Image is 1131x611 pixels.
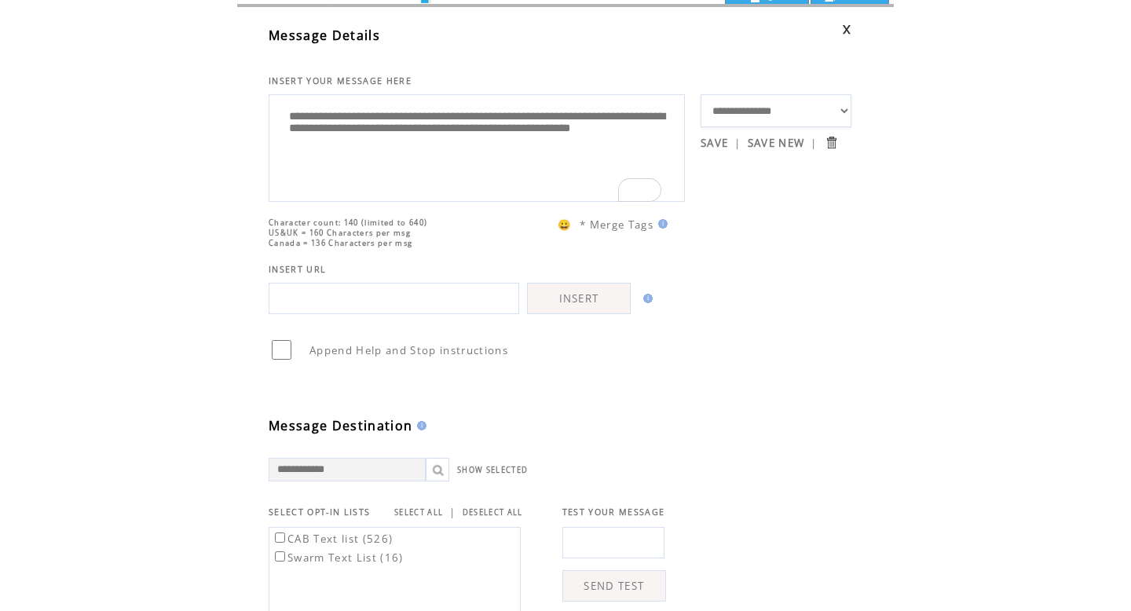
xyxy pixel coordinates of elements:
[309,343,508,357] span: Append Help and Stop instructions
[449,505,456,519] span: |
[269,238,412,248] span: Canada = 136 Characters per msg
[527,283,631,314] a: INSERT
[562,570,666,602] a: SEND TEST
[562,507,665,518] span: TEST YOUR MESSAGE
[457,465,528,475] a: SHOW SELECTED
[734,136,741,150] span: |
[275,551,285,562] input: Swarm Text List (16)
[639,294,653,303] img: help.gif
[272,532,393,546] label: CAB Text list (526)
[269,218,427,228] span: Character count: 140 (limited to 640)
[412,421,426,430] img: help.gif
[269,75,412,86] span: INSERT YOUR MESSAGE HERE
[277,99,676,193] textarea: To enrich screen reader interactions, please activate Accessibility in Grammarly extension settings
[269,417,412,434] span: Message Destination
[811,136,817,150] span: |
[269,507,370,518] span: SELECT OPT-IN LISTS
[269,264,326,275] span: INSERT URL
[580,218,653,232] span: * Merge Tags
[824,135,839,150] input: Submit
[272,551,404,565] label: Swarm Text List (16)
[275,532,285,543] input: CAB Text list (526)
[701,136,728,150] a: SAVE
[558,218,572,232] span: 😀
[653,219,668,229] img: help.gif
[394,507,443,518] a: SELECT ALL
[269,27,380,44] span: Message Details
[269,228,411,238] span: US&UK = 160 Characters per msg
[748,136,805,150] a: SAVE NEW
[463,507,523,518] a: DESELECT ALL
